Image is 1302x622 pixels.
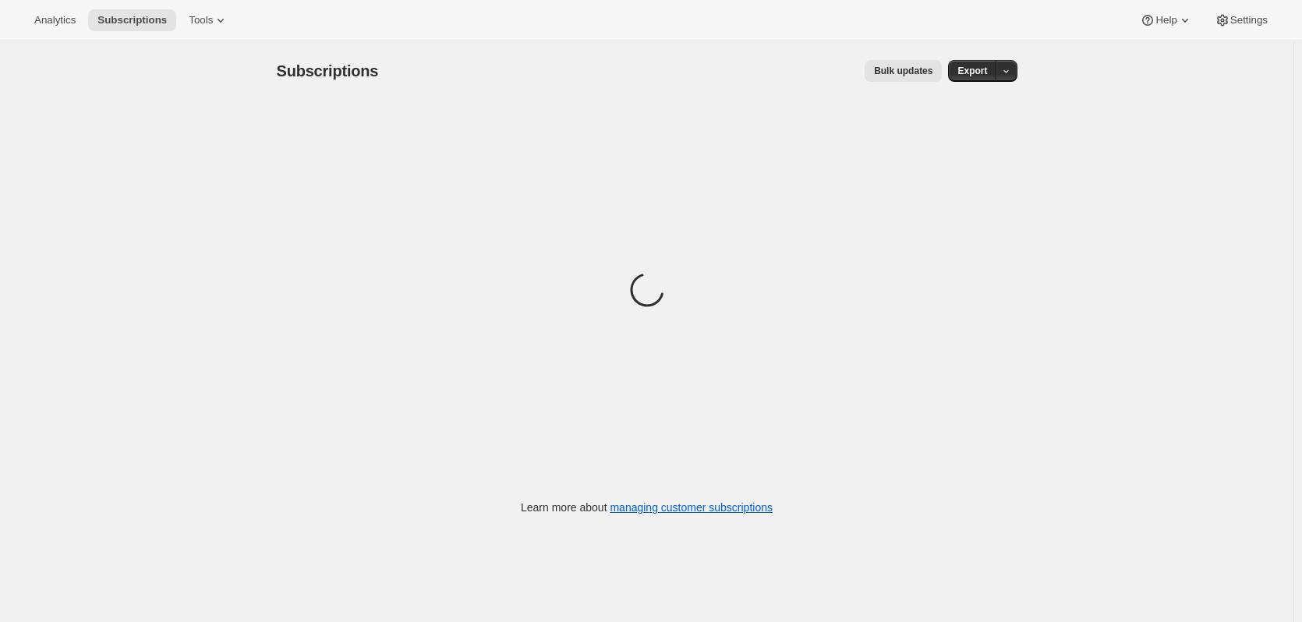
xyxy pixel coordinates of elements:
[865,60,942,82] button: Bulk updates
[610,501,773,514] a: managing customer subscriptions
[88,9,176,31] button: Subscriptions
[277,62,379,80] span: Subscriptions
[179,9,238,31] button: Tools
[34,14,76,27] span: Analytics
[25,9,85,31] button: Analytics
[521,500,773,515] p: Learn more about
[957,65,987,77] span: Export
[1130,9,1201,31] button: Help
[1205,9,1277,31] button: Settings
[189,14,213,27] span: Tools
[948,60,996,82] button: Export
[874,65,932,77] span: Bulk updates
[97,14,167,27] span: Subscriptions
[1155,14,1176,27] span: Help
[1230,14,1268,27] span: Settings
